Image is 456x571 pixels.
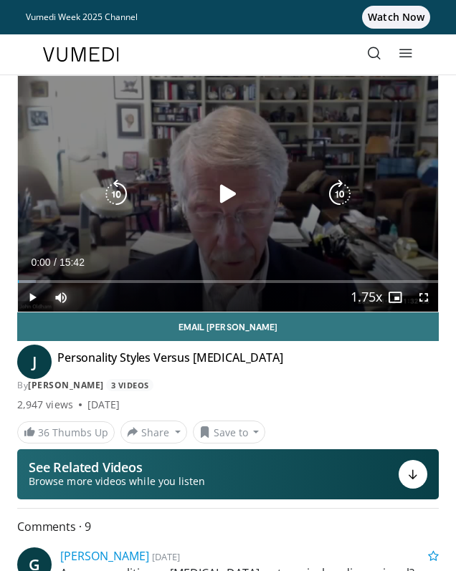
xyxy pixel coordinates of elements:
[29,460,205,474] p: See Related Videos
[17,449,439,499] button: See Related Videos Browse more videos while you listen
[352,283,381,312] button: Playback Rate
[60,548,149,564] a: [PERSON_NAME]
[120,421,187,443] button: Share
[17,345,52,379] a: J
[87,398,120,412] div: [DATE]
[18,283,47,312] button: Play
[38,426,49,439] span: 36
[381,283,409,312] button: Enable picture-in-picture mode
[409,283,438,312] button: Fullscreen
[60,256,85,268] span: 15:42
[106,379,153,391] a: 3 Videos
[43,47,119,62] img: VuMedi Logo
[31,256,50,268] span: 0:00
[18,280,438,283] div: Progress Bar
[17,421,115,443] a: 36 Thumbs Up
[17,379,439,392] div: By
[17,517,439,536] span: Comments 9
[362,6,430,29] span: Watch Now
[29,474,205,489] span: Browse more videos while you listen
[28,379,104,391] a: [PERSON_NAME]
[17,312,439,341] a: Email [PERSON_NAME]
[26,6,430,29] a: Vumedi Week 2025 ChannelWatch Now
[57,350,283,373] h4: Personality Styles Versus [MEDICAL_DATA]
[54,256,57,268] span: /
[17,398,73,412] span: 2,947 views
[193,421,266,443] button: Save to
[47,283,75,312] button: Mute
[152,550,180,563] small: [DATE]
[18,76,438,312] video-js: Video Player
